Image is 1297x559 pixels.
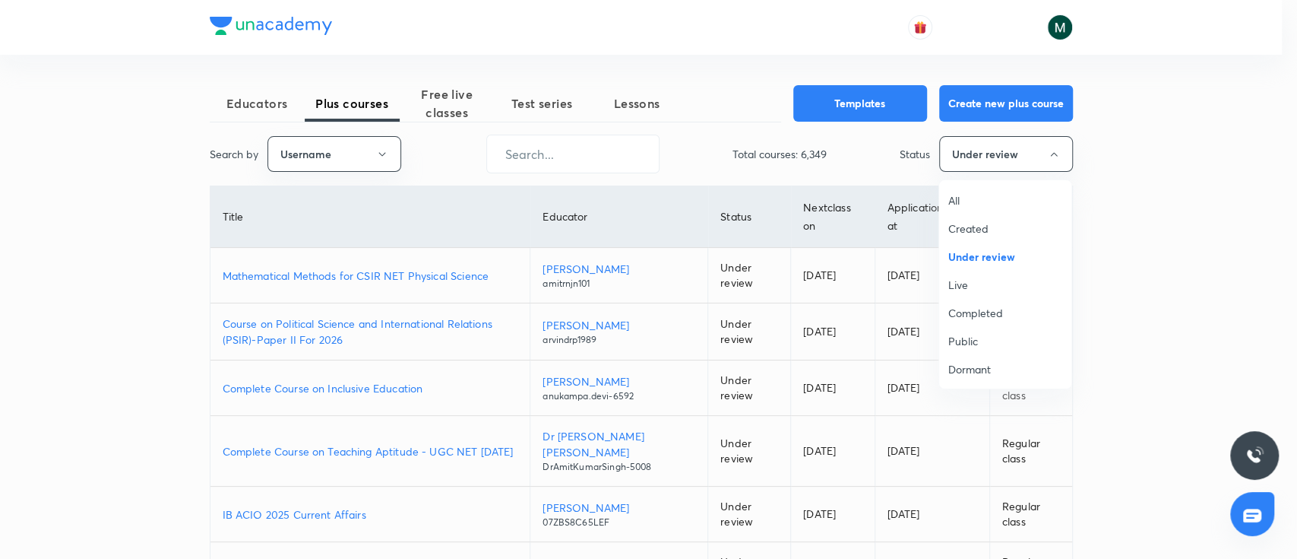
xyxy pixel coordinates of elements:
span: Public [948,333,1062,349]
span: Under review [948,249,1062,265]
span: Completed [948,305,1062,321]
span: Dormant [948,361,1062,377]
span: Created [948,221,1062,237]
span: All [948,192,1062,208]
span: Live [948,277,1062,293]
